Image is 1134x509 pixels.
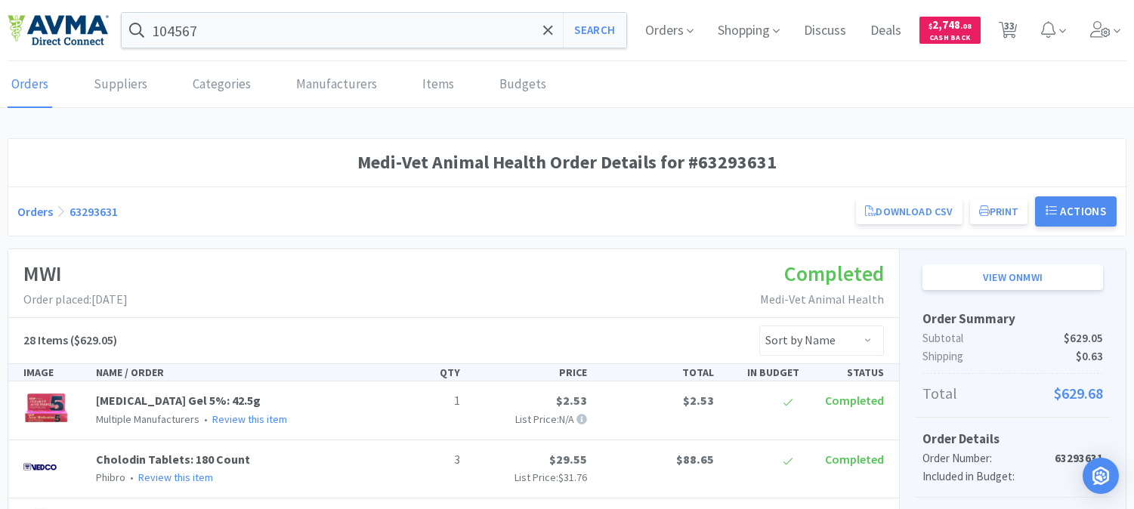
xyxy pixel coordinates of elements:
[8,62,52,108] a: Orders
[419,62,458,108] a: Items
[856,199,962,224] a: Download CSV
[760,290,884,310] p: Medi-Vet Animal Health
[556,393,587,408] span: $2.53
[922,309,1103,329] h5: Order Summary
[387,450,459,470] p: 3
[96,470,125,484] span: Phibro
[496,62,550,108] a: Budgets
[212,412,287,426] a: Review this item
[472,469,587,486] p: List Price:
[929,34,972,44] span: Cash Back
[138,470,213,484] a: Review this item
[993,26,1024,39] a: 33
[90,364,381,381] div: NAME / ORDER
[563,13,626,48] button: Search
[17,204,53,219] a: Orders
[1055,451,1103,465] strong: 63293631
[805,364,890,381] div: STATUS
[23,391,70,424] img: 3419a39f3a1144b2b5f4b23c0006958a_17328.png
[1083,458,1119,494] div: Open Intercom Messenger
[922,264,1103,290] a: View onMWI
[96,412,199,426] span: Multiple Manufacturers
[784,260,884,287] span: Completed
[17,364,90,381] div: IMAGE
[122,13,626,48] input: Search by item, sku, manufacturer, ingredient, size...
[189,62,255,108] a: Categories
[922,429,1103,449] h5: Order Details
[381,364,465,381] div: QTY
[128,470,136,484] span: •
[922,347,1103,366] p: Shipping
[720,364,805,381] div: IN BUDGET
[922,467,1043,486] div: Included in Budget:
[1035,196,1117,227] button: Actions
[387,391,459,411] p: 1
[864,24,907,38] a: Deals
[683,393,714,408] span: $2.53
[23,450,57,483] img: 15295c0ee14f4e72a897c08ba038ce66_7902.png
[922,449,1043,467] div: Order Number:
[96,452,250,467] a: Cholodin Tablets: 180 Count
[1064,329,1103,347] span: $629.05
[929,17,972,32] span: 2,748
[472,411,587,427] p: List Price: N/A
[17,148,1117,177] h1: Medi-Vet Animal Health Order Details for #63293631
[798,24,852,38] a: Discuss
[96,393,261,408] a: [MEDICAL_DATA] Gel 5%: 42.5g
[960,21,972,31] span: . 08
[593,364,720,381] div: TOTAL
[970,199,1028,224] button: Print
[70,204,118,219] a: 63293631
[1076,347,1103,366] span: $0.63
[466,364,593,381] div: PRICE
[202,412,210,426] span: •
[825,393,884,408] span: Completed
[8,14,109,46] img: e4e33dab9f054f5782a47901c742baa9_102.png
[23,332,68,347] span: 28 Items
[549,452,587,467] span: $29.55
[23,257,128,291] h1: MWI
[825,452,884,467] span: Completed
[922,381,1103,406] p: Total
[558,470,587,484] span: $31.76
[676,452,714,467] span: $88.65
[23,331,117,350] h5: ($629.05)
[929,21,932,31] span: $
[23,290,128,310] p: Order placed: [DATE]
[919,10,981,51] a: $2,748.08Cash Back
[90,62,151,108] a: Suppliers
[292,62,381,108] a: Manufacturers
[1054,381,1103,406] span: $629.68
[922,329,1103,347] p: Subtotal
